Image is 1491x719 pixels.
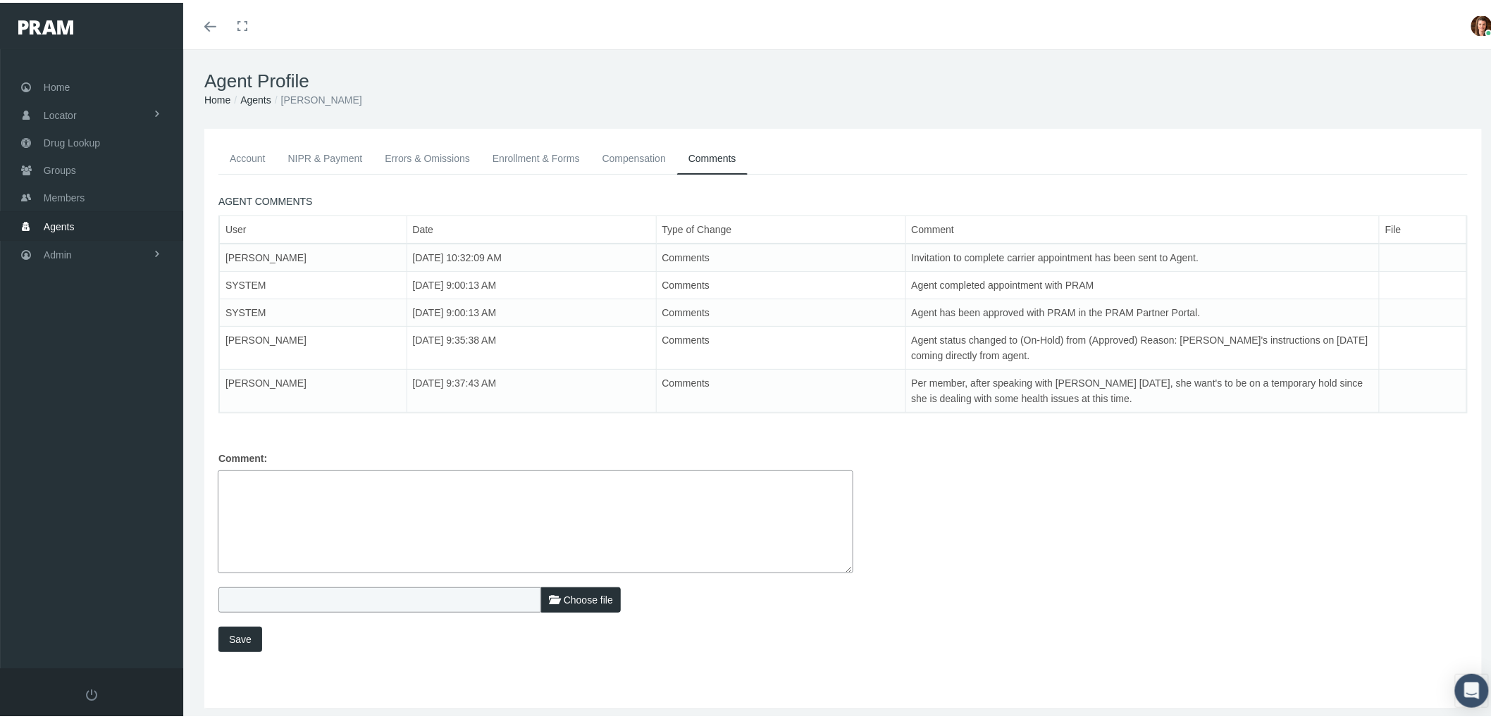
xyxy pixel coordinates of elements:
[218,624,262,649] button: Save
[208,443,278,468] label: Comment:
[656,213,905,241] th: Type of Change
[220,241,407,269] td: [PERSON_NAME]
[229,631,252,642] span: Save
[656,296,905,323] td: Comments
[44,239,72,265] span: Admin
[277,140,374,171] a: NIPR & Payment
[271,89,362,105] li: [PERSON_NAME]
[407,296,656,323] td: [DATE] 9:00:13 AM
[373,140,481,171] a: Errors & Omissions
[481,140,591,171] a: Enrollment & Forms
[220,296,407,323] td: SYSTEM
[905,366,1380,409] td: Per member, after speaking with [PERSON_NAME] [DATE], she want's to be on a temporary hold since ...
[905,241,1380,269] td: Invitation to complete carrier appointment has been sent to Agent.
[407,241,656,269] td: [DATE] 10:32:09 AM
[905,213,1380,241] th: Comment
[407,366,656,409] td: [DATE] 9:37:43 AM
[905,268,1380,296] td: Agent completed appointment with PRAM
[407,323,656,366] td: [DATE] 9:35:38 AM
[18,18,73,32] img: PRAM_20_x_78.png
[44,154,76,181] span: Groups
[220,213,407,241] th: User
[656,366,905,409] td: Comments
[204,68,1482,89] h1: Agent Profile
[1380,213,1467,241] th: File
[677,140,748,172] a: Comments
[1455,671,1489,705] div: Open Intercom Messenger
[240,92,271,103] a: Agents
[204,92,230,103] a: Home
[220,323,407,366] td: [PERSON_NAME]
[905,323,1380,366] td: Agent status changed to (On-Hold) from (Approved) Reason: [PERSON_NAME]'s instructions on [DATE] ...
[656,323,905,366] td: Comments
[44,71,70,98] span: Home
[564,592,613,603] span: Choose file
[591,140,677,171] a: Compensation
[407,268,656,296] td: [DATE] 9:00:13 AM
[220,366,407,409] td: [PERSON_NAME]
[44,211,75,237] span: Agents
[220,268,407,296] td: SYSTEM
[218,193,1468,205] h5: AGENT COMMENTS
[44,182,85,208] span: Members
[218,140,277,171] a: Account
[905,296,1380,323] td: Agent has been approved with PRAM in the PRAM Partner Portal.
[407,213,656,241] th: Date
[44,99,77,126] span: Locator
[656,241,905,269] td: Comments
[44,127,100,154] span: Drug Lookup
[656,268,905,296] td: Comments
